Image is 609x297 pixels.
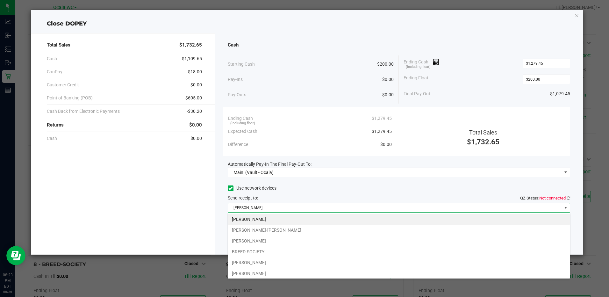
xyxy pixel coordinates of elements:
li: [PERSON_NAME] [228,235,570,246]
span: Ending Cash [404,59,439,68]
span: Send receipt to: [228,195,258,200]
span: Automatically Pay-In The Final Pay-Out To: [228,162,312,167]
span: $1,079.45 [550,91,570,97]
span: $1,732.65 [179,41,202,49]
label: Use network devices [228,185,276,192]
span: Cash [228,41,239,49]
span: Cash Back from Electronic Payments [47,108,120,115]
span: Total Sales [47,41,70,49]
span: $1,732.65 [467,138,499,146]
li: [PERSON_NAME] [228,214,570,225]
span: Pay-Ins [228,76,243,83]
span: Cash [47,135,57,142]
span: Expected Cash [228,128,257,135]
span: $200.00 [377,61,394,68]
span: Main [233,170,243,175]
span: Difference [228,141,248,148]
span: $0.00 [189,121,202,129]
div: Returns [47,118,202,132]
span: QZ Status: [520,196,570,200]
span: CanPay [47,69,62,75]
iframe: Resource center [6,246,25,265]
li: [PERSON_NAME]-[PERSON_NAME] [228,225,570,235]
span: $0.00 [190,135,202,142]
li: [PERSON_NAME] [228,268,570,279]
span: Customer Credit [47,82,79,88]
span: $18.00 [188,69,202,75]
span: $0.00 [382,76,394,83]
span: -$30.20 [187,108,202,115]
span: $0.00 [380,141,392,148]
span: Point of Banking (POB) [47,95,93,101]
span: Cash [47,55,57,62]
span: Ending Cash [228,115,253,122]
span: $0.00 [382,91,394,98]
span: Starting Cash [228,61,255,68]
span: $0.00 [190,82,202,88]
span: (Vault - Ocala) [245,170,274,175]
span: Not connected [539,196,566,200]
span: $605.00 [185,95,202,101]
span: Pay-Outs [228,91,246,98]
li: [PERSON_NAME] [228,257,570,268]
span: [PERSON_NAME] [228,203,562,212]
span: $1,279.45 [372,115,392,122]
div: Close DOPEY [31,19,583,28]
span: $1,109.65 [182,55,202,62]
span: (including float) [230,121,255,126]
span: Final Pay-Out [404,91,430,97]
span: $1,279.45 [372,128,392,135]
li: BREED-SOCIETY [228,246,570,257]
span: Total Sales [469,129,497,136]
span: Ending Float [404,75,428,84]
span: (including float) [406,64,431,70]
